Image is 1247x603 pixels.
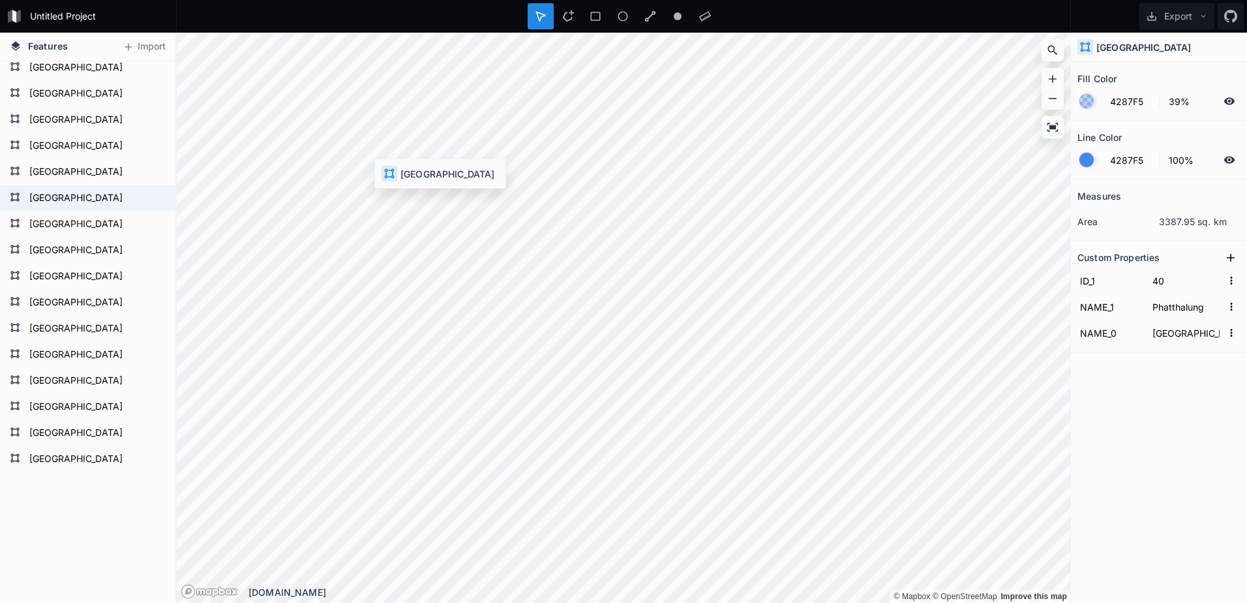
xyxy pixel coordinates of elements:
button: Import [116,37,172,57]
h2: Fill Color [1077,69,1117,89]
input: Name [1077,323,1143,343]
h4: [GEOGRAPHIC_DATA] [1096,40,1191,54]
input: Empty [1150,297,1222,317]
span: Features [28,39,68,53]
input: Empty [1150,271,1222,290]
dt: area [1077,215,1159,228]
h2: Custom Properties [1077,247,1160,268]
a: OpenStreetMap [933,592,997,601]
h2: Measures [1077,186,1121,206]
a: Mapbox [894,592,930,601]
dd: 3387.95 sq. km [1159,215,1240,228]
button: Export [1139,3,1214,29]
a: Map feedback [1000,592,1067,601]
h2: Line Color [1077,127,1122,147]
div: [DOMAIN_NAME] [248,585,1070,599]
input: Name [1077,271,1143,290]
input: Empty [1150,323,1222,343]
input: Name [1077,297,1143,317]
a: Mapbox logo [181,584,238,599]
